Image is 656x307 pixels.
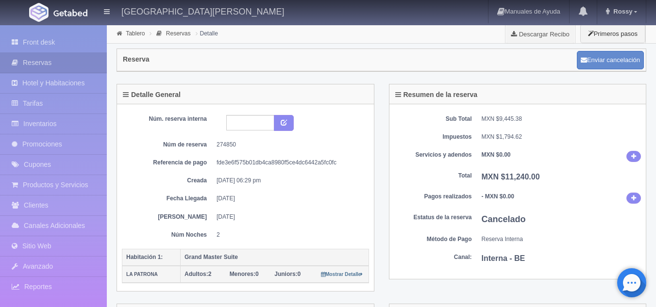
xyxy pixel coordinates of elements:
[482,133,641,141] dd: MXN $1,794.62
[321,271,363,277] a: Mostrar Detalle
[217,159,362,167] dd: fde3e6f575b01db4ca8980f5ce4dc6442a5fc0fc
[482,173,540,181] b: MXN $11,240.00
[230,271,255,277] strong: Menores:
[321,272,363,277] small: Mostrar Detalle
[185,271,208,277] strong: Adultos:
[129,141,207,149] dt: Núm de reserva
[181,249,369,266] th: Grand Master Suite
[482,151,511,158] b: MXN $0.00
[129,159,207,167] dt: Referencia de pago
[126,30,145,37] a: Tablero
[611,8,632,15] span: Rossy
[217,141,362,149] dd: 274850
[126,254,163,260] b: Habitación 1:
[394,235,472,243] dt: Método de Pago
[394,115,472,123] dt: Sub Total
[217,194,362,203] dd: [DATE]
[394,151,472,159] dt: Servicios y adendos
[123,91,181,98] h4: Detalle General
[394,253,472,261] dt: Canal:
[126,272,158,277] small: LA PATRONA
[29,3,49,22] img: Getabed
[505,24,575,44] a: Descargar Recibo
[193,29,220,38] li: Detalle
[394,213,472,222] dt: Estatus de la reserva
[129,115,207,123] dt: Núm. reserva interna
[274,271,301,277] span: 0
[482,235,641,243] dd: Reserva Interna
[129,213,207,221] dt: [PERSON_NAME]
[217,177,362,185] dd: [DATE] 06:29 pm
[580,24,645,43] button: Primeros pasos
[53,9,87,16] img: Getabed
[129,194,207,203] dt: Fecha Llegada
[129,177,207,185] dt: Creada
[217,231,362,239] dd: 2
[482,193,514,200] b: - MXN $0.00
[129,231,207,239] dt: Núm Noches
[577,51,644,69] button: Enviar cancelación
[394,133,472,141] dt: Impuestos
[482,115,641,123] dd: MXN $9,445.38
[123,56,150,63] h4: Reserva
[121,5,284,17] h4: [GEOGRAPHIC_DATA][PERSON_NAME]
[394,193,472,201] dt: Pagos realizados
[166,30,191,37] a: Reservas
[394,172,472,180] dt: Total
[274,271,297,277] strong: Juniors:
[185,271,211,277] span: 2
[217,213,362,221] dd: [DATE]
[482,254,525,262] b: Interna - BE
[395,91,478,98] h4: Resumen de la reserva
[230,271,259,277] span: 0
[482,214,526,224] b: Cancelado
